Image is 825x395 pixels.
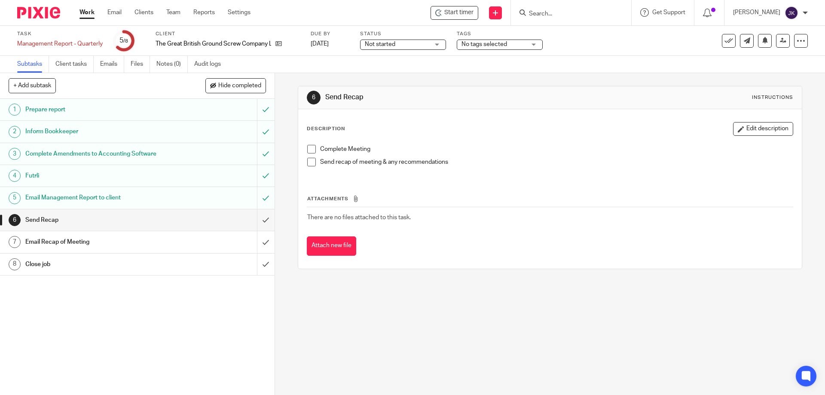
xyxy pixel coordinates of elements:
a: Emails [100,56,124,73]
a: Notes (0) [156,56,188,73]
span: Start timer [444,8,474,17]
h1: Prepare report [25,103,174,116]
a: Subtasks [17,56,49,73]
span: [DATE] [311,41,329,47]
button: Hide completed [205,78,266,93]
p: Description [307,126,345,132]
button: + Add subtask [9,78,56,93]
a: Clients [134,8,153,17]
label: Status [360,31,446,37]
a: Client tasks [55,56,94,73]
a: Email [107,8,122,17]
h1: Email Management Report to client [25,191,174,204]
h1: Close job [25,258,174,271]
div: Instructions [752,94,793,101]
div: 8 [9,258,21,270]
p: [PERSON_NAME] [733,8,780,17]
label: Client [156,31,300,37]
a: Files [131,56,150,73]
img: Pixie [17,7,60,18]
input: Search [528,10,605,18]
label: Due by [311,31,349,37]
div: 5 [119,36,128,46]
h1: Futrli [25,169,174,182]
div: 7 [9,236,21,248]
h1: Send Recap [325,93,568,102]
div: 5 [9,192,21,204]
span: There are no files attached to this task. [307,214,411,220]
a: Audit logs [194,56,227,73]
div: 1 [9,104,21,116]
button: Edit description [733,122,793,136]
a: Settings [228,8,251,17]
label: Tags [457,31,543,37]
a: Work [79,8,95,17]
div: 6 [307,91,321,104]
a: Team [166,8,180,17]
h1: Send Recap [25,214,174,227]
button: Attach new file [307,236,356,256]
div: 3 [9,148,21,160]
p: The Great British Ground Screw Company Limited [156,40,271,48]
h1: Email Recap of Meeting [25,236,174,248]
div: 4 [9,170,21,182]
p: Complete Meeting [320,145,792,153]
label: Task [17,31,103,37]
span: Not started [365,41,395,47]
h1: Complete Amendments to Accounting Software [25,147,174,160]
h1: Inform Bookkeeper [25,125,174,138]
span: No tags selected [461,41,507,47]
img: svg%3E [785,6,798,20]
div: Management Report - Quarterly [17,40,103,48]
p: Send recap of meeting & any recommendations [320,158,792,166]
small: /8 [123,39,128,43]
div: 6 [9,214,21,226]
span: Hide completed [218,83,261,89]
a: Reports [193,8,215,17]
div: 2 [9,126,21,138]
span: Attachments [307,196,348,201]
span: Get Support [652,9,685,15]
div: The Great British Ground Screw Company Limited - Management Report - Quarterly [431,6,478,20]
